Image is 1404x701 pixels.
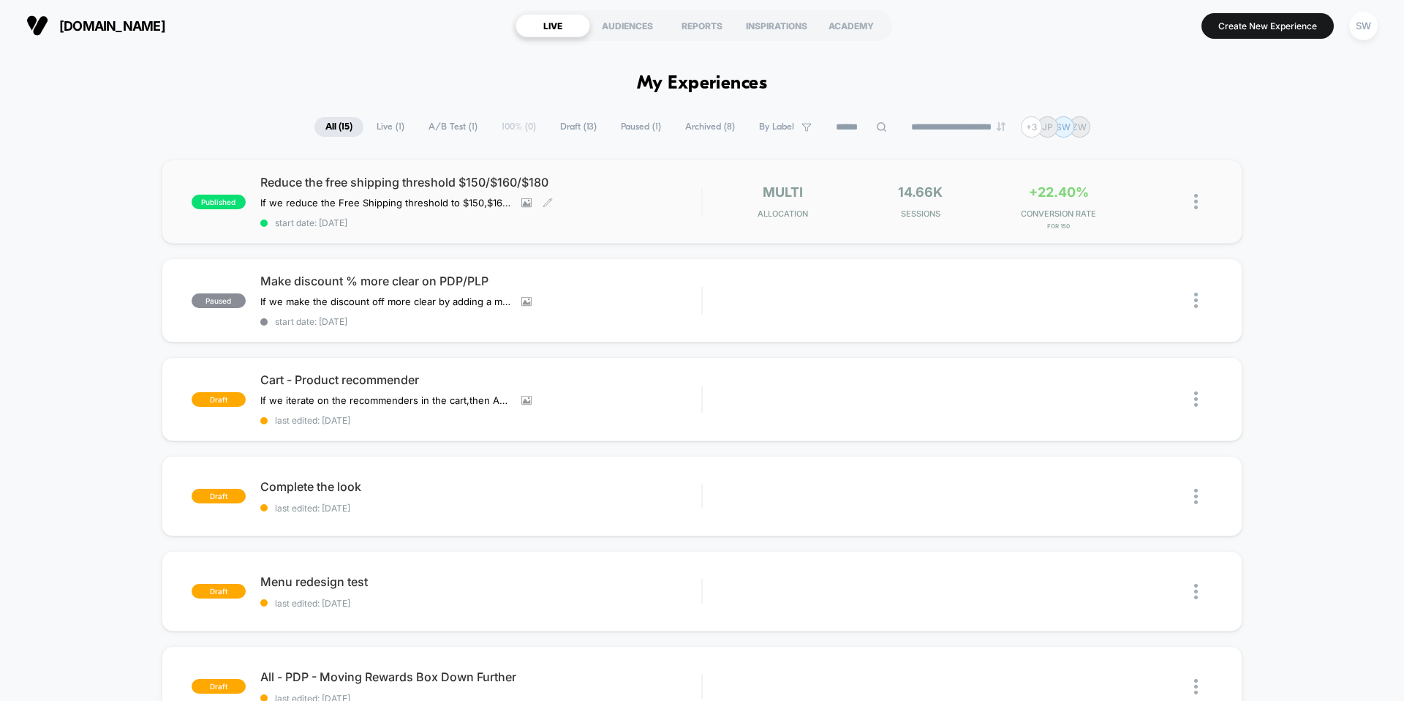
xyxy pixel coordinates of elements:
[260,175,701,190] span: Reduce the free shipping threshold $150/$160/$180
[1021,116,1042,138] div: + 3
[366,117,415,137] span: Live ( 1 )
[739,14,814,37] div: INSPIRATIONS
[260,274,701,288] span: Make discount % more clear on PDP/PLP
[763,184,803,200] span: multi
[1194,194,1198,209] img: close
[260,479,701,494] span: Complete the look
[665,14,739,37] div: REPORTS
[1194,679,1198,694] img: close
[516,14,590,37] div: LIVE
[759,121,794,132] span: By Label
[260,598,701,609] span: last edited: [DATE]
[418,117,488,137] span: A/B Test ( 1 )
[192,195,246,209] span: published
[59,18,165,34] span: [DOMAIN_NAME]
[898,184,943,200] span: 14.66k
[260,197,510,209] span: If we reduce the Free Shipping threshold to $150,$160 & $180,then conversions will increase,becau...
[1029,184,1089,200] span: +22.40%
[1201,13,1334,39] button: Create New Experience
[1194,584,1198,599] img: close
[26,15,48,37] img: Visually logo
[260,316,701,327] span: start date: [DATE]
[260,296,510,307] span: If we make the discount off more clear by adding a marker,then Add to Carts & CR will increase,be...
[1349,12,1378,40] div: SW
[314,117,363,137] span: All ( 15 )
[260,574,701,589] span: Menu redesign test
[260,372,701,387] span: Cart - Product recommender
[1345,11,1382,41] button: SW
[814,14,888,37] div: ACADEMY
[260,217,701,228] span: start date: [DATE]
[1194,489,1198,504] img: close
[856,209,986,219] span: Sessions
[610,117,672,137] span: Paused ( 1 )
[590,14,665,37] div: AUDIENCES
[549,117,608,137] span: Draft ( 13 )
[192,293,246,308] span: paused
[1194,391,1198,407] img: close
[192,584,246,599] span: draft
[1042,121,1053,132] p: JP
[993,209,1124,219] span: CONVERSION RATE
[192,679,246,694] span: draft
[674,117,746,137] span: Archived ( 8 )
[192,392,246,407] span: draft
[260,670,701,684] span: All - PDP - Moving Rewards Box Down Further
[1194,293,1198,308] img: close
[758,209,808,219] span: Allocation
[260,415,701,426] span: last edited: [DATE]
[1072,121,1087,132] p: ZW
[192,489,246,503] span: draft
[1056,121,1071,132] p: SW
[22,14,170,37] button: [DOMAIN_NAME]
[993,222,1124,230] span: for 150
[260,503,701,514] span: last edited: [DATE]
[260,394,510,406] span: If we iterate on the recommenders in the cart,then AOV will increase,because personalisation in t...
[997,122,1005,131] img: end
[637,73,768,94] h1: My Experiences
